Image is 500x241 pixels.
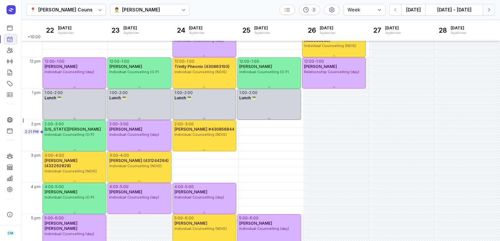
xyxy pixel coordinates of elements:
span: Individual Counselling (O.P) [45,132,94,137]
span: Individual Counselling (NDIS) [174,70,227,74]
span: [PERSON_NAME] [PERSON_NAME] [45,221,78,231]
div: 2:00 [174,121,183,127]
span: +10:00 [27,34,42,41]
div: - [55,59,57,64]
span: [DATE] [451,25,467,31]
div: 23 [110,25,121,36]
div: 2:00 [119,90,128,95]
span: [PERSON_NAME] [174,189,207,194]
span: [PERSON_NAME] #430856844 [174,127,234,132]
div: 2:00 [109,121,118,127]
div: 3:00 [55,121,64,127]
div: 📍 [30,6,36,14]
span: Individual Counselling (O.P) [109,70,159,74]
div: - [52,90,54,95]
span: Lunch 🥗 [109,95,127,100]
div: September [451,31,467,35]
div: 6:00 [250,216,259,221]
span: 1 pm [32,90,41,95]
div: 1:00 [174,90,182,95]
div: - [183,121,185,127]
div: - [53,216,55,221]
div: - [117,90,119,95]
span: Individual Counselling (NDIS) [109,164,162,168]
span: [PERSON_NAME] [109,64,142,69]
button: [DATE] [401,4,425,16]
span: 3 pm [31,153,41,158]
div: 5:00 [45,216,53,221]
div: - [53,153,55,158]
div: 5:00 [120,184,129,189]
div: 12:00 [174,59,185,64]
div: 25 [241,25,252,36]
div: 1:00 [57,59,64,64]
span: 5 pm [31,216,41,221]
div: - [185,59,187,64]
span: [PERSON_NAME] [239,64,272,69]
span: 2:21 PM [25,129,39,134]
span: [PERSON_NAME] [239,221,272,226]
span: [US_STATE][PERSON_NAME] [45,127,101,132]
div: 1:00 [109,90,117,95]
div: - [118,153,120,158]
span: Individual Counselling (day) [109,132,159,137]
span: Individual Counselling (NDIS) [174,132,227,137]
div: 28 [437,25,448,36]
div: 5:00 [55,184,64,189]
span: [DATE] [254,25,270,31]
div: - [183,216,185,221]
span: [PERSON_NAME] [45,189,78,194]
div: 1:00 [239,90,247,95]
div: 1:00 [251,59,259,64]
div: 5:00 [185,184,194,189]
div: 4:00 [55,153,64,158]
div: 24 [176,25,186,36]
div: September [320,31,336,35]
span: [PERSON_NAME] [174,221,207,226]
span: [PERSON_NAME] [109,189,142,194]
span: [PERSON_NAME] [304,64,337,69]
div: [PERSON_NAME] Counselling [38,6,105,14]
div: September [189,31,205,35]
span: Individual Counselling (day) [239,226,289,231]
span: 2 pm [31,121,41,127]
div: September [385,31,401,35]
span: Individual Counselling (NDIS) [45,169,97,173]
div: September [254,31,270,35]
div: - [182,90,184,95]
div: 12:00 [45,59,55,64]
span: 4 pm [31,184,41,189]
div: 2:00 [45,121,53,127]
div: 1:00 [45,90,52,95]
span: Lunch 🥗 [239,95,257,100]
div: 4:00 [109,184,118,189]
div: - [314,59,316,64]
div: - [118,121,120,127]
div: 3:00 [109,153,118,158]
div: - [119,59,121,64]
span: [PERSON_NAME] [109,127,142,132]
div: 4:00 [120,153,129,158]
div: - [247,90,249,95]
span: [DATE] [189,25,205,31]
span: Individual Counselling (NDIS) [174,226,227,231]
div: 2:00 [54,90,63,95]
div: September [123,31,139,35]
span: [DATE] [123,25,139,31]
span: [DATE] [320,25,336,31]
div: 3:00 [120,121,129,127]
div: 5:00 [174,216,183,221]
div: 6:00 [185,216,194,221]
span: [PERSON_NAME] (431244264) [109,158,169,163]
span: Individual Counselling (O.P) [239,70,289,74]
div: 2 [311,7,316,12]
div: 4:00 [45,184,53,189]
span: Individual Counselling (day) [45,70,94,74]
div: 4:00 [174,184,183,189]
span: 12 pm [29,59,41,64]
div: - [118,184,120,189]
div: 3:00 [185,121,194,127]
div: 5:00 [239,216,248,221]
div: 27 [372,25,383,36]
span: Individual Counselling (day) [109,195,159,200]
